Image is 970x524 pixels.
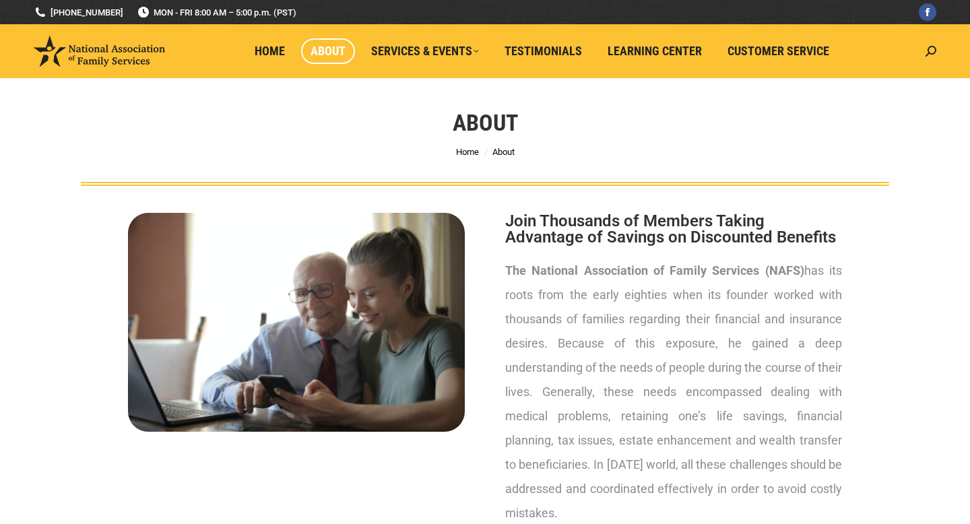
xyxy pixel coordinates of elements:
[34,6,123,19] a: [PHONE_NUMBER]
[505,44,582,59] span: Testimonials
[371,44,479,59] span: Services & Events
[495,38,591,64] a: Testimonials
[598,38,711,64] a: Learning Center
[311,44,346,59] span: About
[456,147,479,157] a: Home
[137,6,296,19] span: MON - FRI 8:00 AM – 5:00 p.m. (PST)
[505,263,804,277] strong: The National Association of Family Services (NAFS)
[245,38,294,64] a: Home
[718,38,839,64] a: Customer Service
[34,36,165,67] img: National Association of Family Services
[492,147,515,157] span: About
[727,44,829,59] span: Customer Service
[255,44,285,59] span: Home
[919,3,936,21] a: Facebook page opens in new window
[128,213,465,432] img: About National Association of Family Services
[453,108,518,137] h1: About
[301,38,355,64] a: About
[505,213,842,245] h2: Join Thousands of Members Taking Advantage of Savings on Discounted Benefits
[608,44,702,59] span: Learning Center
